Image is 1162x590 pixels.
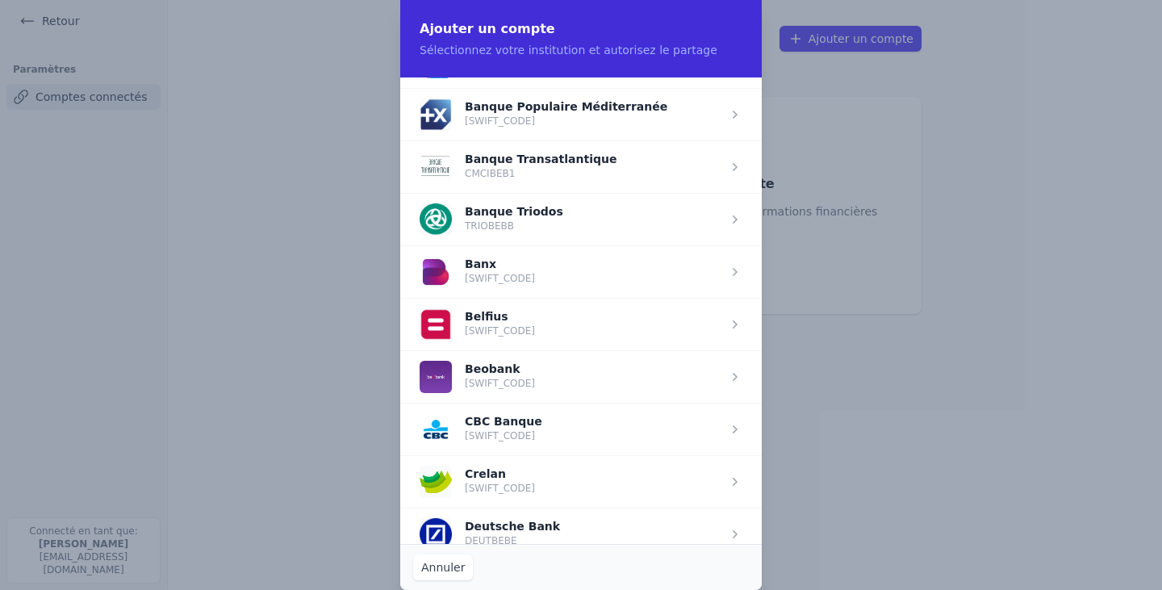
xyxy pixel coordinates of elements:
p: Banque Triodos [465,207,563,216]
button: Annuler [413,554,473,580]
button: Beobank [SWIFT_CODE] [420,361,535,393]
button: Crelan [SWIFT_CODE] [420,466,535,498]
p: Sélectionnez votre institution et autorisez le partage [420,42,742,58]
button: Banque Triodos TRIOBEBB [420,203,563,236]
button: Banque Populaire Méditerranée [SWIFT_CODE] [420,98,667,131]
p: Banque Transatlantique [465,154,617,164]
button: Banque Transatlantique CMCIBEB1 [420,151,617,183]
p: Belfius [465,312,535,321]
button: CBC Banque [SWIFT_CODE] [420,413,542,446]
p: CBC Banque [465,416,542,426]
h2: Ajouter un compte [420,19,742,39]
button: Banx [SWIFT_CODE] [420,256,535,288]
button: Deutsche Bank DEUTBEBE [420,518,560,550]
p: Banque Populaire Méditerranée [465,102,667,111]
button: Belfius [SWIFT_CODE] [420,308,535,341]
p: Crelan [465,469,535,479]
p: Banx [465,259,535,269]
p: Beobank [465,364,535,374]
p: Deutsche Bank [465,521,560,531]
